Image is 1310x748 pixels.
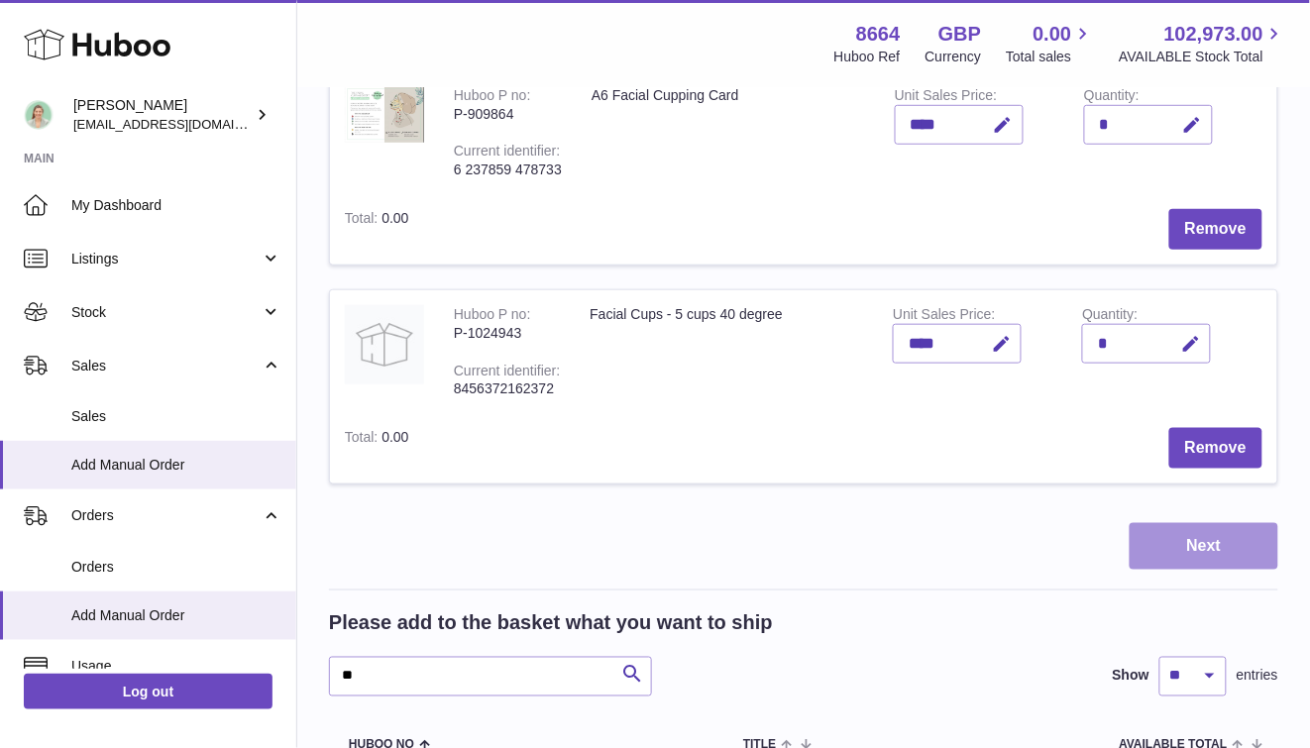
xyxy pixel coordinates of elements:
a: 0.00 Total sales [1006,21,1094,66]
div: [PERSON_NAME] [73,96,252,134]
button: Remove [1169,428,1262,469]
div: P-909864 [454,105,562,124]
label: Unit Sales Price [895,87,997,108]
span: Add Manual Order [71,606,281,625]
div: Currency [926,48,982,66]
img: hello@thefacialcuppingexpert.com [24,100,54,130]
span: Orders [71,558,281,577]
span: AVAILABLE Stock Total [1119,48,1286,66]
span: 102,973.00 [1164,21,1263,48]
span: Stock [71,303,261,322]
span: Total sales [1006,48,1094,66]
button: Remove [1169,209,1262,250]
img: A6 Facial Cupping Card [345,86,424,143]
span: 0.00 [382,429,408,445]
span: Orders [71,506,261,525]
img: Facial Cups - 5 cups 40 degree [345,305,424,384]
div: Huboo P no [454,87,531,108]
span: 0.00 [1034,21,1072,48]
span: 0.00 [382,210,408,226]
label: Total [345,210,382,231]
label: Show [1113,667,1149,686]
div: Current identifier [454,363,560,383]
span: Sales [71,407,281,426]
div: Huboo P no [454,306,531,327]
strong: GBP [938,21,981,48]
a: 102,973.00 AVAILABLE Stock Total [1119,21,1286,66]
strong: 8664 [856,21,901,48]
span: Listings [71,250,261,268]
div: 6 237859 478733 [454,160,562,179]
span: Sales [71,357,261,375]
a: Log out [24,674,273,709]
label: Quantity [1082,306,1138,327]
label: Total [345,429,382,450]
label: Quantity [1084,87,1140,108]
div: P-1024943 [454,324,560,343]
button: Next [1130,523,1278,570]
div: 8456372162372 [454,379,560,398]
label: Unit Sales Price [893,306,995,327]
td: Facial Cups - 5 cups 40 degree [575,290,878,413]
div: Current identifier [454,143,560,163]
span: Add Manual Order [71,456,281,475]
div: Huboo Ref [834,48,901,66]
h2: Please add to the basket what you want to ship [329,610,773,637]
span: Usage [71,657,281,676]
span: [EMAIL_ADDRESS][DOMAIN_NAME] [73,116,291,132]
td: A6 Facial Cupping Card [577,71,880,194]
span: My Dashboard [71,196,281,215]
span: entries [1237,667,1278,686]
